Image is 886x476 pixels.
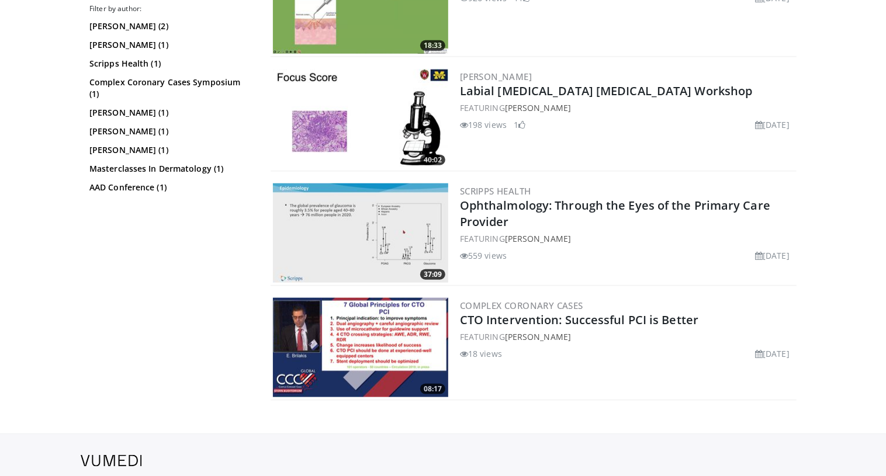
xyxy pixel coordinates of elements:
a: Masterclasses In Dermatology (1) [89,163,250,175]
li: 18 views [460,348,502,360]
a: 40:02 [273,69,448,168]
a: [PERSON_NAME] (1) [89,144,250,156]
li: 1 [514,119,525,131]
li: [DATE] [755,348,790,360]
a: Complex Coronary Cases [460,300,583,311]
li: [DATE] [755,249,790,262]
span: 18:33 [420,40,445,51]
div: FEATURING [460,232,794,245]
a: Scripps Health [460,185,531,197]
a: [PERSON_NAME] [505,102,571,113]
img: VuMedi Logo [81,455,142,467]
li: 559 views [460,249,507,262]
a: 37:09 [273,183,448,283]
a: [PERSON_NAME] (1) [89,126,250,137]
img: afe3e23d-7e58-41fb-b3cc-dd211bc4bea2.300x170_q85_crop-smart_upscale.jpg [273,69,448,168]
a: 08:17 [273,298,448,397]
div: FEATURING [460,331,794,343]
h3: Filter by author: [89,4,253,13]
li: 198 views [460,119,507,131]
div: FEATURING [460,102,794,114]
span: 40:02 [420,155,445,165]
img: 887fc3ee-6f68-444c-90fe-74e6b453b47b.300x170_q85_crop-smart_upscale.jpg [273,298,448,397]
span: 08:17 [420,384,445,394]
a: [PERSON_NAME] (1) [89,107,250,119]
a: CTO Intervention: Successful PCI is Better [460,312,698,328]
a: Ophthalmology: Through the Eyes of the Primary Care Provider [460,197,770,230]
a: Scripps Health (1) [89,58,250,70]
a: [PERSON_NAME] [505,331,571,342]
a: [PERSON_NAME] (2) [89,20,250,32]
a: [PERSON_NAME] [460,71,532,82]
span: 37:09 [420,269,445,280]
li: [DATE] [755,119,790,131]
a: [PERSON_NAME] [505,233,571,244]
a: Labial [MEDICAL_DATA] [MEDICAL_DATA] Workshop [460,83,753,99]
a: Complex Coronary Cases Symposium (1) [89,77,250,100]
img: 46192047-527f-4b16-a45b-4d0cd01fabce.300x170_q85_crop-smart_upscale.jpg [273,183,448,283]
a: AAD Conference (1) [89,182,250,193]
a: [PERSON_NAME] (1) [89,39,250,51]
